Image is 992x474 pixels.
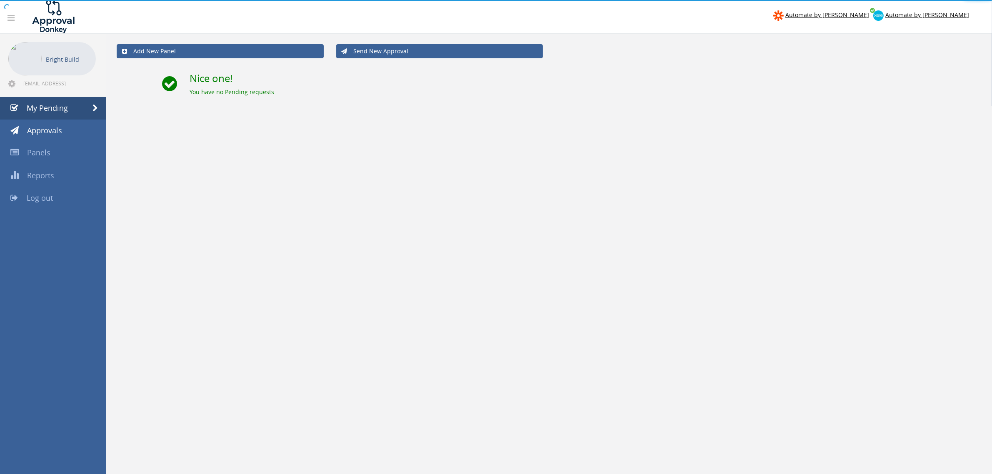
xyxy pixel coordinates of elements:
span: My Pending [27,103,68,113]
h2: Nice one! [190,73,982,84]
p: Bright Build [46,54,92,65]
img: zapier-logomark.png [773,10,784,21]
span: Automate by [PERSON_NAME] [785,11,869,19]
span: [EMAIL_ADDRESS][DOMAIN_NAME] [23,80,94,87]
span: Panels [27,147,50,157]
span: Approvals [27,125,62,135]
a: Send New Approval [336,44,543,58]
a: Add New Panel [117,44,324,58]
div: You have no Pending requests. [190,88,982,96]
span: Automate by [PERSON_NAME] [885,11,969,19]
span: Reports [27,170,54,180]
span: Log out [27,193,53,203]
img: xero-logo.png [873,10,884,21]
